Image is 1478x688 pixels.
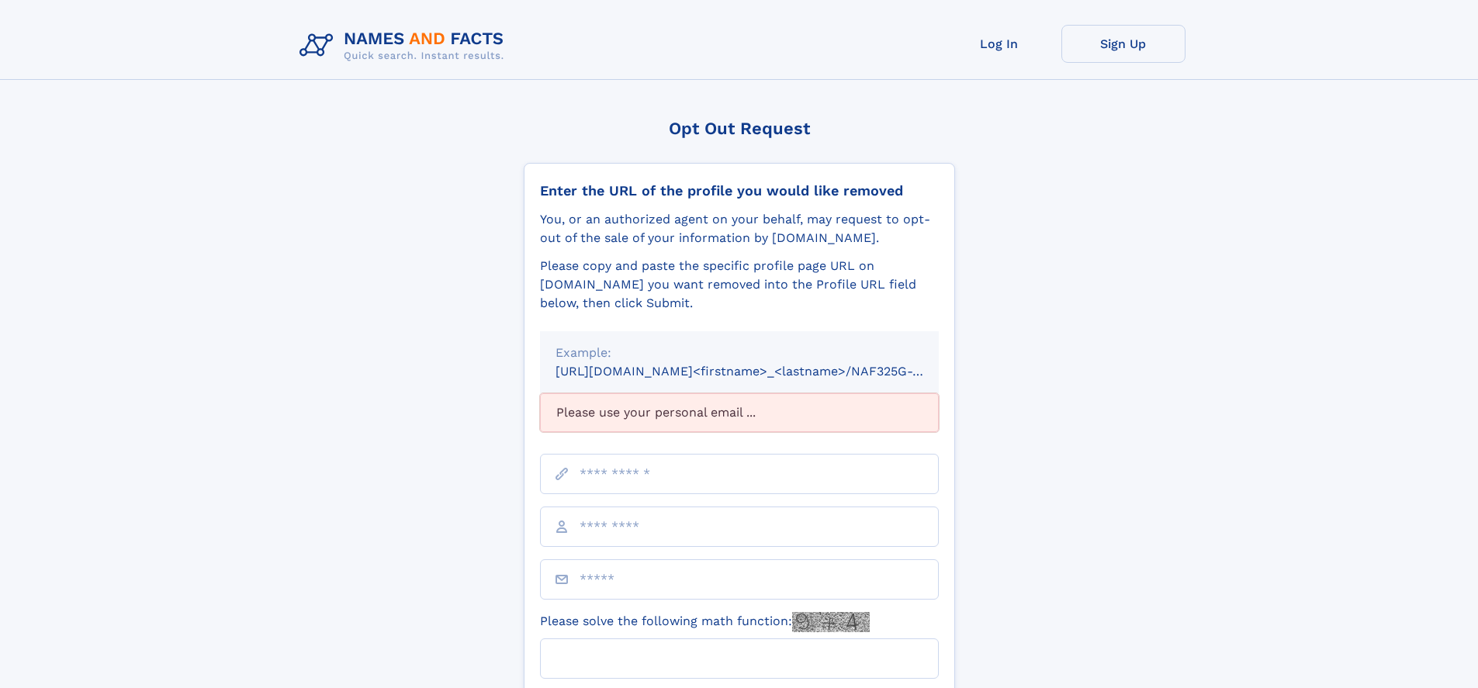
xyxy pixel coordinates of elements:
img: Logo Names and Facts [293,25,517,67]
label: Please solve the following math function: [540,612,870,632]
div: Opt Out Request [524,119,955,138]
a: Log In [937,25,1061,63]
div: Enter the URL of the profile you would like removed [540,182,939,199]
div: Please use your personal email ... [540,393,939,432]
a: Sign Up [1061,25,1186,63]
div: You, or an authorized agent on your behalf, may request to opt-out of the sale of your informatio... [540,210,939,247]
small: [URL][DOMAIN_NAME]<firstname>_<lastname>/NAF325G-xxxxxxxx [556,364,968,379]
div: Please copy and paste the specific profile page URL on [DOMAIN_NAME] you want removed into the Pr... [540,257,939,313]
div: Example: [556,344,923,362]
